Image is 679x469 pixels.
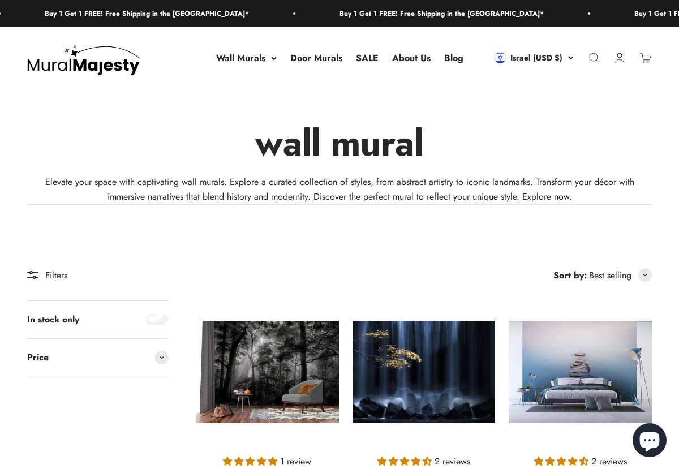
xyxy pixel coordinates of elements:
[223,455,280,468] span: 5.00 stars
[27,8,231,19] p: Buy 1 Get 1 FREE! Free Shipping in the [GEOGRAPHIC_DATA]*
[589,268,631,283] span: Best selling
[356,51,379,64] a: SALE
[392,51,431,64] a: About Us
[444,51,463,64] a: Blog
[27,339,169,376] summary: Price
[27,350,49,365] span: Price
[290,51,342,64] a: Door Murals
[589,268,652,283] button: Best selling
[510,52,562,64] span: Israel (USD $)
[591,455,627,468] span: 2 reviews
[534,455,591,468] span: 4.50 stars
[27,175,652,204] p: Elevate your space with captivating wall murals. Explore a curated collection of styles, from abs...
[27,125,652,161] h1: wall mural
[629,423,670,460] inbox-online-store-chat: Shopify online store chat
[27,268,169,283] div: Filters
[280,455,311,468] span: 1 review
[322,8,526,19] p: Buy 1 Get 1 FREE! Free Shipping in the [GEOGRAPHIC_DATA]*
[27,312,79,327] label: In stock only
[495,52,574,64] button: Israel (USD $)
[216,51,277,66] summary: Wall Murals
[553,268,587,283] span: Sort by:
[377,455,435,468] span: 4.50 stars
[435,455,470,468] span: 2 reviews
